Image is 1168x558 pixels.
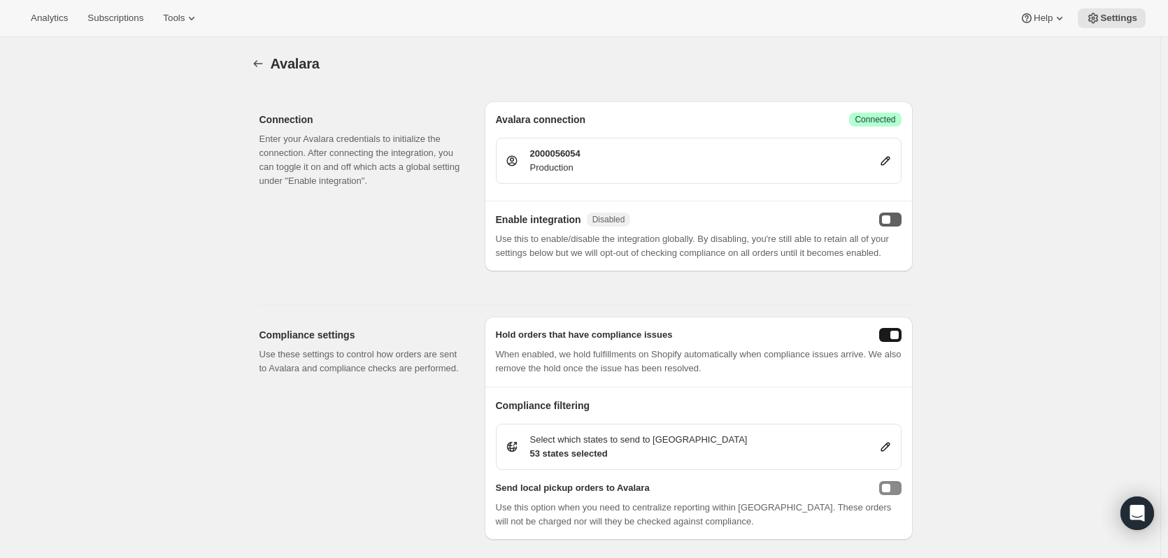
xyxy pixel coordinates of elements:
p: Select which states to send to [GEOGRAPHIC_DATA] [530,433,748,447]
span: Help [1034,13,1053,24]
button: sendLocalPickupToAvalara [879,481,902,495]
p: 2000056054 [530,147,581,161]
span: Settings [1100,13,1137,24]
p: Use this option when you need to centralize reporting within [GEOGRAPHIC_DATA]. These orders will... [496,501,902,529]
p: Use these settings to control how orders are sent to Avalara and compliance checks are performed. [259,348,462,375]
button: Settings [1078,8,1146,28]
p: 53 states selected [530,447,748,461]
span: Disabled [592,214,625,225]
p: Use this to enable/disable the integration globally. By disabling, you're still able to retain al... [496,232,902,260]
div: Open Intercom Messenger [1120,496,1154,530]
button: Tools [155,8,207,28]
span: Subscriptions [87,13,143,24]
button: Analytics [22,8,76,28]
h2: Compliance filtering [496,399,902,413]
p: When enabled, we hold fulfillments on Shopify automatically when compliance issues arrive. We als... [496,348,902,375]
button: Help [1011,8,1075,28]
span: Connected [855,114,895,125]
button: holdShopifyFulfillmentOrders [879,328,902,342]
h4: Send local pickup orders to Avalara [496,481,650,495]
h2: Avalara connection [496,113,586,127]
h2: Connection [259,113,462,127]
span: Avalara [271,56,320,71]
span: Tools [163,13,185,24]
p: Production [530,161,581,175]
p: Enter your Avalara credentials to initialize the connection. After connecting the integration, yo... [259,132,462,188]
h4: Hold orders that have compliance issues [496,328,673,342]
button: Subscriptions [79,8,152,28]
button: enabled [879,213,902,227]
h2: Compliance settings [259,328,462,342]
span: Analytics [31,13,68,24]
h2: Enable integration [496,213,581,227]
